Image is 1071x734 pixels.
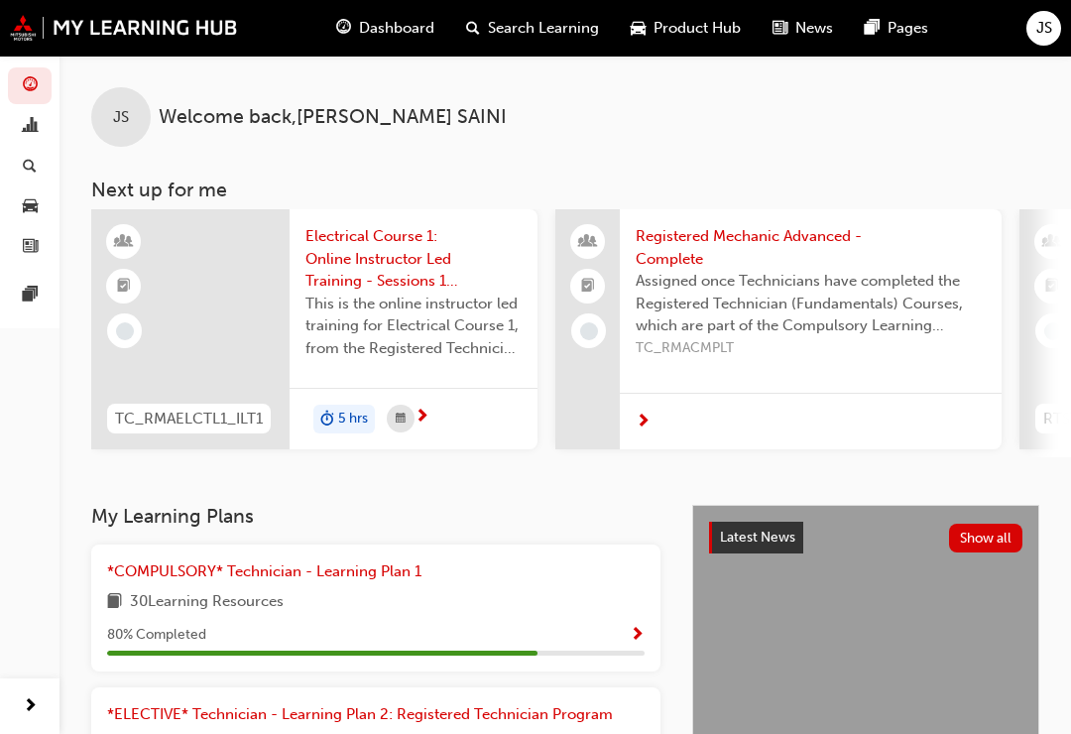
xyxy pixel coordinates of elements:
[580,322,598,340] span: learningRecordVerb_NONE-icon
[709,522,1022,553] a: Latest NewsShow all
[107,703,621,726] a: *ELECTIVE* Technician - Learning Plan 2: Registered Technician Program
[59,179,1071,201] h3: Next up for me
[450,8,615,49] a: search-iconSearch Learning
[654,17,741,40] span: Product Hub
[636,337,986,360] span: TC_RMACMPLT
[949,524,1023,552] button: Show all
[116,322,134,340] span: learningRecordVerb_NONE-icon
[117,274,131,300] span: booktick-icon
[1045,274,1059,300] span: booktick-icon
[396,407,406,431] span: calendar-icon
[555,209,1002,449] a: Registered Mechanic Advanced - CompleteAssigned once Technicians have completed the Registered Te...
[630,627,645,645] span: Show Progress
[320,8,450,49] a: guage-iconDashboard
[773,16,787,41] span: news-icon
[320,407,334,432] span: duration-icon
[91,209,537,449] a: TC_RMAELCTL1_ILT1Electrical Course 1: Online Instructor Led Training - Sessions 1 & 2 (Registered...
[466,16,480,41] span: search-icon
[115,408,263,430] span: TC_RMAELCTL1_ILT1
[615,8,757,49] a: car-iconProduct Hub
[107,562,421,580] span: *COMPULSORY* Technician - Learning Plan 1
[1045,229,1059,255] span: learningResourceType_INSTRUCTOR_LED-icon
[1026,11,1061,46] button: JS
[581,229,595,255] span: people-icon
[630,623,645,648] button: Show Progress
[636,270,986,337] span: Assigned once Technicians have completed the Registered Technician (Fundamentals) Courses, which ...
[581,274,595,300] span: booktick-icon
[415,409,429,427] span: next-icon
[888,17,928,40] span: Pages
[1044,322,1062,340] span: learningRecordVerb_NONE-icon
[117,229,131,255] span: learningResourceType_INSTRUCTOR_LED-icon
[865,16,880,41] span: pages-icon
[720,529,795,546] span: Latest News
[130,590,284,615] span: 30 Learning Resources
[107,705,613,723] span: *ELECTIVE* Technician - Learning Plan 2: Registered Technician Program
[359,17,434,40] span: Dashboard
[1036,17,1052,40] span: JS
[795,17,833,40] span: News
[338,408,368,430] span: 5 hrs
[107,590,122,615] span: book-icon
[23,198,38,216] span: car-icon
[113,106,129,129] span: JS
[305,225,522,293] span: Electrical Course 1: Online Instructor Led Training - Sessions 1 & 2 (Registered Mechanic Advanced)
[636,225,986,270] span: Registered Mechanic Advanced - Complete
[10,15,238,41] img: mmal
[23,287,38,305] span: pages-icon
[336,16,351,41] span: guage-icon
[488,17,599,40] span: Search Learning
[23,158,37,176] span: search-icon
[23,694,38,719] span: next-icon
[23,118,38,136] span: chart-icon
[107,560,429,583] a: *COMPULSORY* Technician - Learning Plan 1
[631,16,646,41] span: car-icon
[23,238,38,256] span: news-icon
[107,624,206,647] span: 80 % Completed
[305,293,522,360] span: This is the online instructor led training for Electrical Course 1, from the Registered Technicia...
[757,8,849,49] a: news-iconNews
[849,8,944,49] a: pages-iconPages
[636,414,651,431] span: next-icon
[23,77,38,95] span: guage-icon
[91,505,660,528] h3: My Learning Plans
[159,106,507,129] span: Welcome back , [PERSON_NAME] SAINI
